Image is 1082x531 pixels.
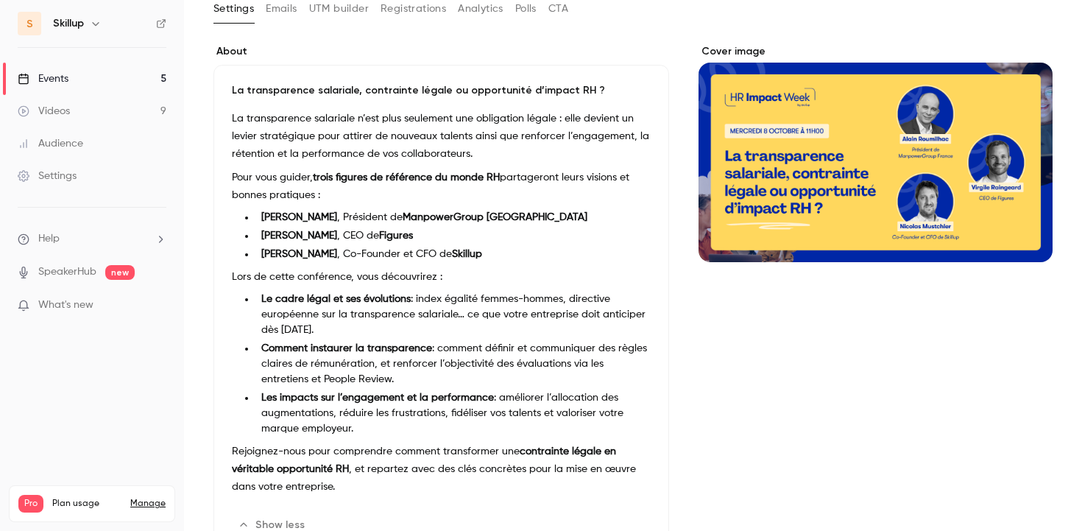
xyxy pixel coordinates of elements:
span: S [26,16,33,32]
strong: [PERSON_NAME] [261,212,337,222]
li: : index égalité femmes-hommes, directive européenne sur la transparence salariale… ce que votre e... [255,292,651,338]
strong: trois figures de référence du monde RH [313,172,500,183]
div: Events [18,71,68,86]
span: What's new [38,298,93,313]
div: Settings [18,169,77,183]
p: La transparence salariale n’est plus seulement une obligation légale : elle devient un levier str... [232,110,651,163]
strong: Comment instaurer la transparence [261,343,432,354]
label: About [213,44,669,59]
p: Pour vous guider, partageront leurs visions et bonnes pratiques : [232,169,651,204]
p: La transparence salariale, contrainte légale ou opportunité d’impact RH ? [232,83,651,98]
h6: Skillup [53,16,84,31]
a: SpeakerHub [38,264,96,280]
div: Videos [18,104,70,119]
p: Rejoignez-nous pour comprendre comment transformer une , et repartez avec des clés concrètes pour... [232,443,651,496]
iframe: Noticeable Trigger [149,299,166,312]
section: Cover image [699,44,1053,262]
li: : comment définir et communiquer des règles claires de rémunération, et renforcer l’objectivité d... [255,341,651,387]
li: help-dropdown-opener [18,231,166,247]
span: Help [38,231,60,247]
span: new [105,265,135,280]
strong: [PERSON_NAME] [261,231,337,241]
span: Plan usage [52,498,121,510]
li: , CEO de [255,228,651,244]
strong: Le cadre légal et ses évolutions [261,294,411,304]
li: , Président de [255,210,651,225]
p: Lors de cette conférence, vous découvrirez : [232,268,651,286]
strong: Les impacts sur l’engagement et la performance [261,393,494,403]
a: Manage [130,498,166,510]
li: , Co-Founder et CFO de [255,247,651,262]
li: : améliorer l’allocation des augmentations, réduire les frustrations, fidéliser vos talents et va... [255,390,651,437]
strong: [PERSON_NAME] [261,249,337,259]
span: Pro [18,495,43,513]
div: Audience [18,136,83,151]
label: Cover image [699,44,1053,59]
strong: Skillup [452,249,482,259]
strong: Figures [379,231,413,241]
strong: ManpowerGroup [GEOGRAPHIC_DATA] [403,212,587,222]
